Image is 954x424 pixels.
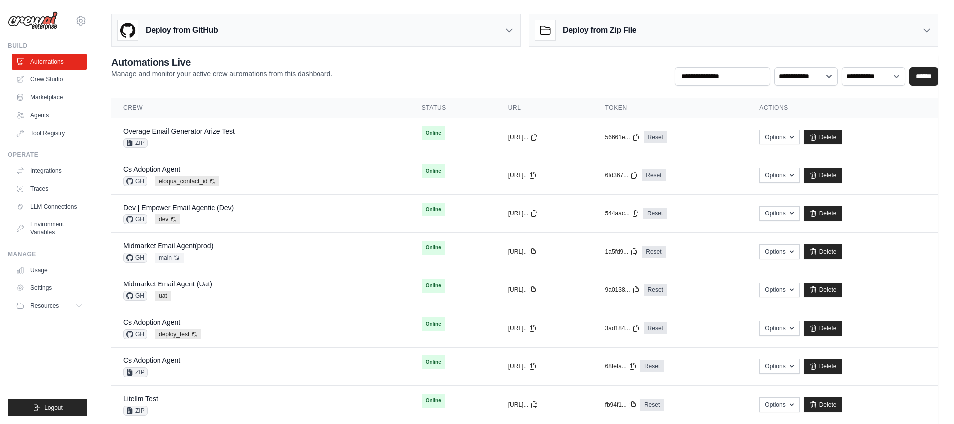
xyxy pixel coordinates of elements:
a: Reset [642,169,665,181]
th: URL [496,98,593,118]
a: Overage Email Generator Arize Test [123,127,235,135]
a: Cs Adoption Agent [123,318,180,326]
button: Resources [12,298,87,314]
button: Options [759,321,799,336]
a: Environment Variables [12,216,87,240]
div: Build [8,42,87,50]
a: Marketplace [12,89,87,105]
span: GH [123,329,147,339]
span: GH [123,214,147,224]
button: Options [759,130,799,144]
a: Usage [12,262,87,278]
a: Midmarket Email Agent(prod) [123,242,213,250]
button: Options [759,359,799,374]
div: Manage [8,250,87,258]
span: uat [155,291,171,301]
a: Dev | Empower Email Agentic (Dev) [123,204,234,212]
button: 9a0138... [605,286,640,294]
button: Options [759,397,799,412]
button: 6fd367... [605,171,638,179]
a: Cs Adoption Agent [123,356,180,364]
span: GH [123,253,147,263]
a: Delete [804,130,842,144]
button: 544aac... [605,210,639,217]
a: Traces [12,181,87,197]
a: Tool Registry [12,125,87,141]
span: Online [422,355,445,369]
span: Online [422,126,445,140]
h3: Deploy from Zip File [563,24,636,36]
div: Operate [8,151,87,159]
button: Options [759,168,799,183]
a: Agents [12,107,87,123]
a: Delete [804,283,842,297]
button: Logout [8,399,87,416]
a: Delete [804,321,842,336]
a: Reset [642,246,665,258]
span: main [155,253,184,263]
button: 56661e... [605,133,640,141]
th: Actions [747,98,938,118]
button: Options [759,206,799,221]
button: 68fefa... [605,362,636,370]
span: Online [422,241,445,255]
img: Logo [8,11,58,30]
button: Options [759,244,799,259]
a: Reset [643,208,667,219]
th: Token [593,98,748,118]
a: Midmarket Email Agent (Uat) [123,280,212,288]
span: Online [422,317,445,331]
a: Settings [12,280,87,296]
a: Delete [804,168,842,183]
a: Delete [804,244,842,259]
span: dev [155,214,180,224]
span: Online [422,394,445,408]
h3: Deploy from GitHub [146,24,218,36]
a: Litellm Test [123,395,158,403]
span: Online [422,164,445,178]
span: ZIP [123,406,148,416]
span: eloqua_contact_id [155,176,219,186]
span: Logout [44,404,63,412]
a: Reset [644,131,667,143]
a: Reset [644,284,667,296]
a: Delete [804,206,842,221]
a: Cs Adoption Agent [123,165,180,173]
button: fb94f1... [605,401,636,409]
button: 3ad184... [605,324,640,332]
h2: Automations Live [111,55,332,69]
p: Manage and monitor your active crew automations from this dashboard. [111,69,332,79]
a: Delete [804,359,842,374]
span: Online [422,203,445,216]
a: Reset [640,360,664,372]
a: Reset [644,322,667,334]
a: Reset [640,399,664,411]
th: Crew [111,98,410,118]
th: Status [410,98,496,118]
span: GH [123,291,147,301]
a: Crew Studio [12,71,87,87]
button: Options [759,283,799,297]
img: GitHub Logo [118,20,138,40]
a: LLM Connections [12,199,87,214]
span: deploy_test [155,329,201,339]
span: GH [123,176,147,186]
span: ZIP [123,138,148,148]
span: ZIP [123,367,148,377]
a: Delete [804,397,842,412]
span: Online [422,279,445,293]
a: Automations [12,54,87,70]
a: Integrations [12,163,87,179]
button: 1a5fd9... [605,248,638,256]
span: Resources [30,302,59,310]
